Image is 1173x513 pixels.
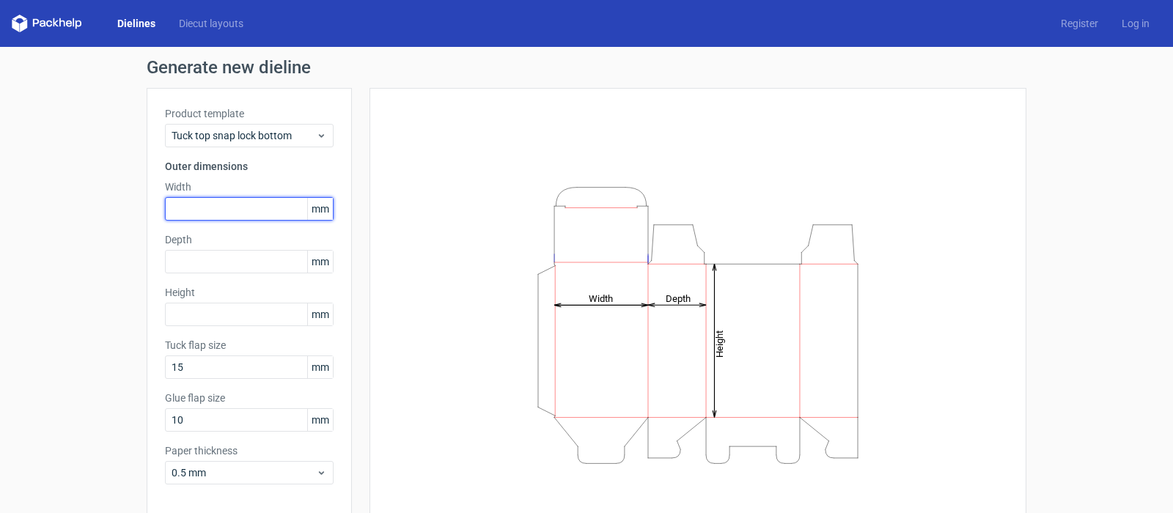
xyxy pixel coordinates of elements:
[165,232,334,247] label: Depth
[165,391,334,405] label: Glue flap size
[307,303,333,325] span: mm
[714,330,725,357] tspan: Height
[167,16,255,31] a: Diecut layouts
[165,338,334,353] label: Tuck flap size
[165,180,334,194] label: Width
[165,106,334,121] label: Product template
[589,292,613,303] tspan: Width
[1049,16,1110,31] a: Register
[666,292,691,303] tspan: Depth
[1110,16,1161,31] a: Log in
[307,356,333,378] span: mm
[307,198,333,220] span: mm
[106,16,167,31] a: Dielines
[165,159,334,174] h3: Outer dimensions
[147,59,1026,76] h1: Generate new dieline
[165,443,334,458] label: Paper thickness
[307,251,333,273] span: mm
[307,409,333,431] span: mm
[172,128,316,143] span: Tuck top snap lock bottom
[172,465,316,480] span: 0.5 mm
[165,285,334,300] label: Height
